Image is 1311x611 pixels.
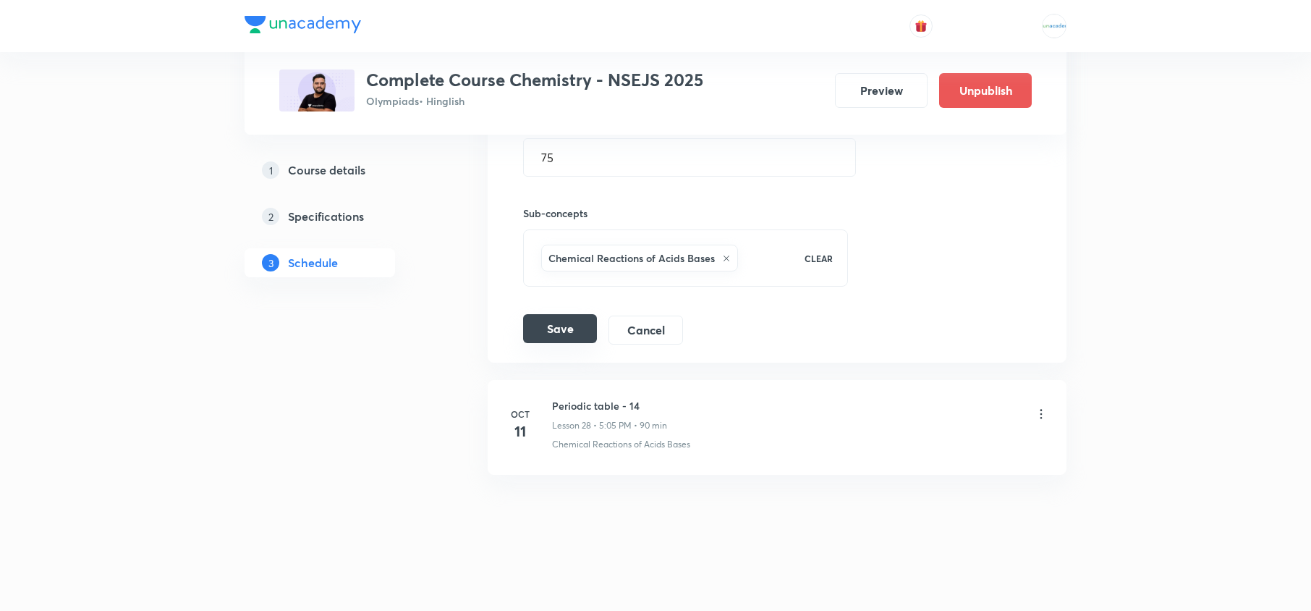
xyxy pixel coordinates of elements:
img: avatar [915,20,928,33]
h5: Specifications [288,208,364,225]
input: 75 [524,139,855,176]
h5: Course details [288,161,365,179]
h6: Sub-concepts [523,206,848,221]
p: Chemical Reactions of Acids Bases [552,438,690,451]
a: 1Course details [245,156,441,185]
h4: 11 [506,421,535,442]
button: Unpublish [939,73,1032,108]
img: MOHAMMED SHOAIB [1042,14,1066,38]
a: Company Logo [245,16,361,37]
a: 2Specifications [245,202,441,231]
img: EAAE2A31-CE37-44B7-AFD4-F40850331D5B_plus.png [279,69,355,111]
button: Save [523,314,597,343]
h3: Complete Course Chemistry - NSEJS 2025 [366,69,703,90]
h6: Oct [506,408,535,421]
button: Cancel [608,316,683,345]
p: 2 [262,208,279,225]
p: 3 [262,254,279,271]
h6: Chemical Reactions of Acids Bases [548,250,715,266]
button: Preview [835,73,928,108]
button: avatar [909,14,933,38]
p: 1 [262,161,279,179]
p: Olympiads • Hinglish [366,93,703,109]
h6: Periodic table - 14 [552,398,667,413]
p: CLEAR [805,252,833,265]
img: Company Logo [245,16,361,33]
h5: Schedule [288,254,338,271]
p: Lesson 28 • 5:05 PM • 90 min [552,419,667,432]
